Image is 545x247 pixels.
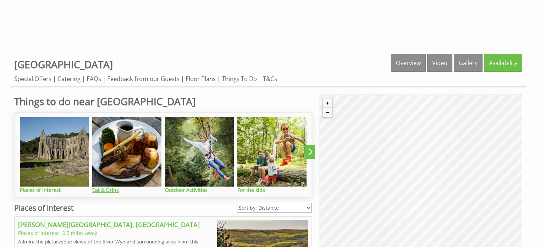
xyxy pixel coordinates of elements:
[165,117,237,193] a: Outdoor Activities
[165,187,234,193] h4: Outdoor Activities
[14,58,113,71] a: [GEOGRAPHIC_DATA]
[427,54,452,72] a: Video
[222,75,257,83] a: Things To Do
[323,98,332,108] button: Zoom in
[18,220,200,229] a: [PERSON_NAME][GEOGRAPHIC_DATA], [GEOGRAPHIC_DATA]
[107,75,180,83] a: Feedback from our Guests
[391,54,426,72] a: Overview
[323,108,332,117] button: Zoom out
[87,75,101,83] a: FAQs
[14,95,312,108] h1: Things to do near [GEOGRAPHIC_DATA]
[57,75,81,83] a: Catering
[237,117,310,193] a: For the kids
[62,230,97,236] li: 0.3 miles away
[237,187,306,193] h4: For the kids
[20,187,89,193] h4: Places of interest
[165,117,234,186] img: Outdoor Activities
[186,75,216,83] a: Floor Plans
[92,117,161,186] img: Eat & Drink
[20,117,92,193] a: Places of interest
[20,117,89,186] img: Places of interest
[14,203,73,213] a: Places of interest
[237,117,306,186] img: For the kids
[92,187,161,193] h4: Eat & Drink
[263,75,277,83] a: T&Cs
[484,54,522,72] a: Availability
[454,54,483,72] a: Gallery
[18,230,59,236] a: Places of interest
[92,117,165,193] a: Eat & Drink
[14,75,51,83] a: Special Offers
